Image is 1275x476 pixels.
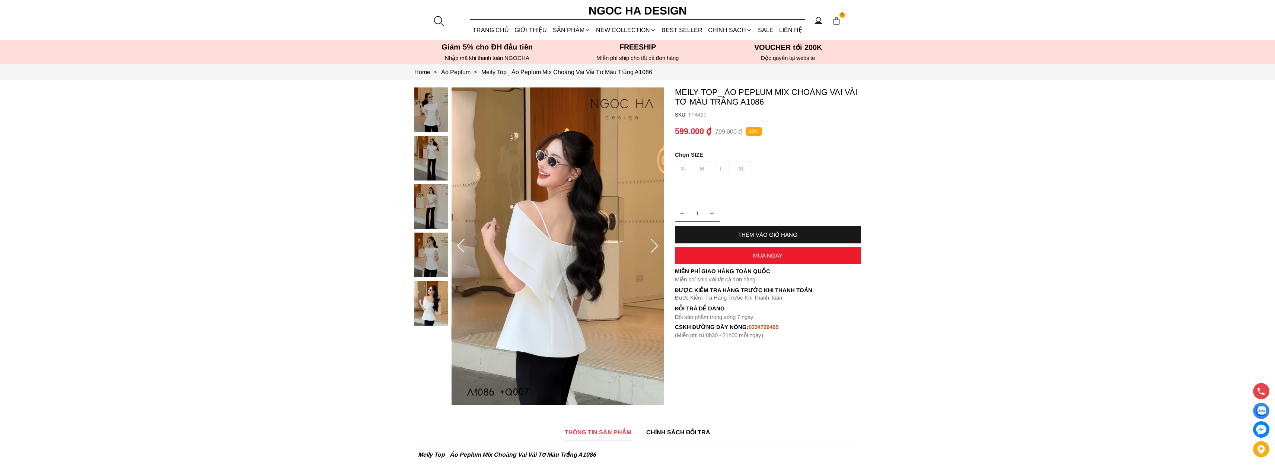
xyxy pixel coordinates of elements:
img: Meily Top_ Áo Peplum Mix Choàng Vai Vải Tơ Màu Trắng A1086_mini_1 [414,136,448,181]
span: > [471,69,480,75]
span: > [430,69,440,75]
a: messenger [1253,421,1269,438]
font: (Miễn phí từ 8h30 - 21h00 mỗi ngày) [675,332,763,338]
a: NEW COLLECTION [593,20,659,40]
p: 25% [746,127,762,136]
h6: MIễn phí ship cho tất cả đơn hàng [565,55,711,61]
h6: Độc quyền tại website [715,55,861,61]
img: Meily Top_ Áo Peplum Mix Choàng Vai Vải Tơ Màu Trắng A1086_mini_4 [414,281,448,326]
img: Meily Top_ Áo Peplum Mix Choàng Vai Vải Tơ Màu Trắng A1086_mini_0 [414,87,448,132]
font: Freeship [619,43,656,51]
font: Giảm 5% cho ĐH đầu tiên [442,43,533,51]
font: Đổi sản phẩm trong vòng 7 ngày [675,314,754,320]
a: Link to Home [414,69,441,75]
p: TP4421 [688,112,861,118]
strong: Meily Top_ Áo Peplum Mix Choàng Vai Vải Tơ Màu Trắng A1086 [418,451,596,458]
a: GIỚI THIỆU [512,20,550,40]
div: THÊM VÀO GIỎ HÀNG [675,231,861,238]
font: 0334726465 [749,324,778,330]
p: Được Kiểm Tra Hàng Trước Khi Thanh Toán [675,287,861,294]
p: Meily Top_ Áo Peplum Mix Choàng Vai Vải Tơ Màu Trắng A1086 [675,87,861,107]
img: Meily Top_ Áo Peplum Mix Choàng Vai Vải Tơ Màu Trắng A1086_mini_3 [414,233,448,277]
a: Ngoc Ha Design [582,2,694,20]
p: SIZE [675,151,861,158]
span: THÔNG TIN SẢN PHẨM [565,428,631,437]
a: SALE [755,20,776,40]
font: Miễn phí giao hàng toàn quốc [675,268,770,274]
font: Miễn phí ship với tất cả đơn hàng [675,276,755,282]
img: Meily Top_ Áo Peplum Mix Choàng Vai Vải Tơ Màu Trắng A1086_4 [452,87,664,405]
a: LIÊN HỆ [776,20,805,40]
div: SẢN PHẨM [550,20,593,40]
h6: Đổi trả dễ dàng [675,305,861,312]
img: Display image [1256,406,1266,416]
span: 0 [839,12,845,18]
a: BEST SELLER [659,20,705,40]
a: TRANG CHỦ [470,20,512,40]
img: Meily Top_ Áo Peplum Mix Choàng Vai Vải Tơ Màu Trắng A1086_mini_2 [414,184,448,229]
font: Nhập mã khi thanh toán NGOCHA [445,55,529,61]
a: Display image [1253,403,1269,419]
p: 599.000 ₫ [675,127,711,136]
div: MUA NGAY [675,252,861,259]
font: cskh đường dây nóng: [675,324,749,330]
h5: VOUCHER tới 200K [715,43,861,52]
p: 799.000 ₫ [715,128,742,135]
div: Chính sách [705,20,755,40]
a: Link to Áo Peplum [441,69,481,75]
span: CHÍNH SÁCH ĐỔI TRẢ [646,428,711,437]
h6: SKU: [675,112,688,118]
p: Được Kiểm Tra Hàng Trước Khi Thanh Toán [675,294,861,301]
img: img-CART-ICON-ksit0nf1 [832,17,841,25]
a: Link to Meily Top_ Áo Peplum Mix Choàng Vai Vải Tơ Màu Trắng A1086 [481,69,652,75]
input: Quantity input [675,206,720,221]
